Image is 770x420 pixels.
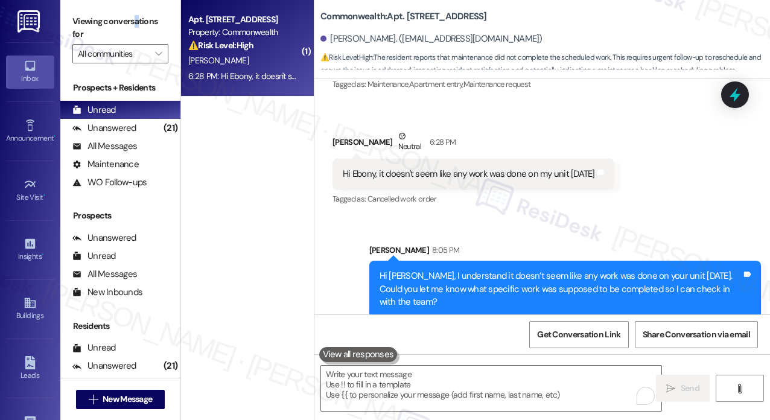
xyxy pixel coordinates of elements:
div: All Messages [72,268,137,281]
i:  [666,384,675,393]
div: 8:05 PM [429,244,459,256]
textarea: To enrich screen reader interactions, please activate Accessibility in Grammarly extension settings [321,366,661,411]
div: [PERSON_NAME] [369,244,762,261]
div: Unread [72,104,116,116]
div: Unread [72,250,116,262]
a: Site Visit • [6,174,54,207]
b: Commonwealth: Apt. [STREET_ADDRESS] [320,10,487,23]
div: Tagged as: [332,190,614,208]
img: ResiDesk Logo [17,10,42,33]
span: Maintenance request [463,79,531,89]
span: Send [681,382,699,395]
div: [PERSON_NAME]. ([EMAIL_ADDRESS][DOMAIN_NAME]) [320,33,542,45]
div: Unanswered [72,360,136,372]
a: Leads [6,352,54,385]
button: Send [656,375,710,402]
div: (21) [161,119,180,138]
span: Maintenance , [367,79,409,89]
div: 6:28 PM [427,136,456,148]
div: Residents [60,320,180,332]
button: Get Conversation Link [529,321,628,348]
span: : The resident reports that maintenance did not complete the scheduled work. This requires urgent... [320,51,770,77]
div: Unanswered [72,232,136,244]
span: Get Conversation Link [537,328,620,341]
div: Hi Ebony, it doesn't seem like any work was done on my unit [DATE] [343,168,595,180]
div: Tagged as: [332,75,725,93]
a: Buildings [6,293,54,325]
button: Share Conversation via email [635,321,758,348]
span: [PERSON_NAME] [188,55,249,66]
span: Share Conversation via email [643,328,750,341]
div: Neutral [396,130,424,155]
div: [PERSON_NAME] [332,130,614,159]
div: 6:28 PM: Hi Ebony, it doesn't seem like any work was done on my unit [DATE] [188,71,454,81]
input: All communities [78,44,149,63]
div: Unanswered [72,122,136,135]
i:  [155,49,162,59]
div: Prospects + Residents [60,81,180,94]
span: Cancelled work order [367,194,436,204]
i:  [735,384,744,393]
div: Apt. [STREET_ADDRESS] [188,13,300,26]
div: New Inbounds [72,286,142,299]
a: Insights • [6,234,54,266]
div: Property: Commonwealth [188,26,300,39]
strong: ⚠️ Risk Level: High [320,52,372,62]
div: Prospects [60,209,180,222]
span: • [42,250,43,259]
div: Maintenance [72,158,139,171]
div: (21) [161,357,180,375]
label: Viewing conversations for [72,12,168,44]
div: WO Follow-ups [72,176,147,189]
i:  [89,395,98,404]
div: Unread [72,342,116,354]
span: • [43,191,45,200]
span: Apartment entry , [409,79,463,89]
span: • [54,132,56,141]
a: Inbox [6,56,54,88]
strong: ⚠️ Risk Level: High [188,40,253,51]
button: New Message [76,390,165,409]
div: Hi [PERSON_NAME], I understand it doesn’t seem like any work was done on your unit [DATE]. Could ... [380,270,742,308]
div: All Messages [72,140,137,153]
span: New Message [103,393,152,406]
